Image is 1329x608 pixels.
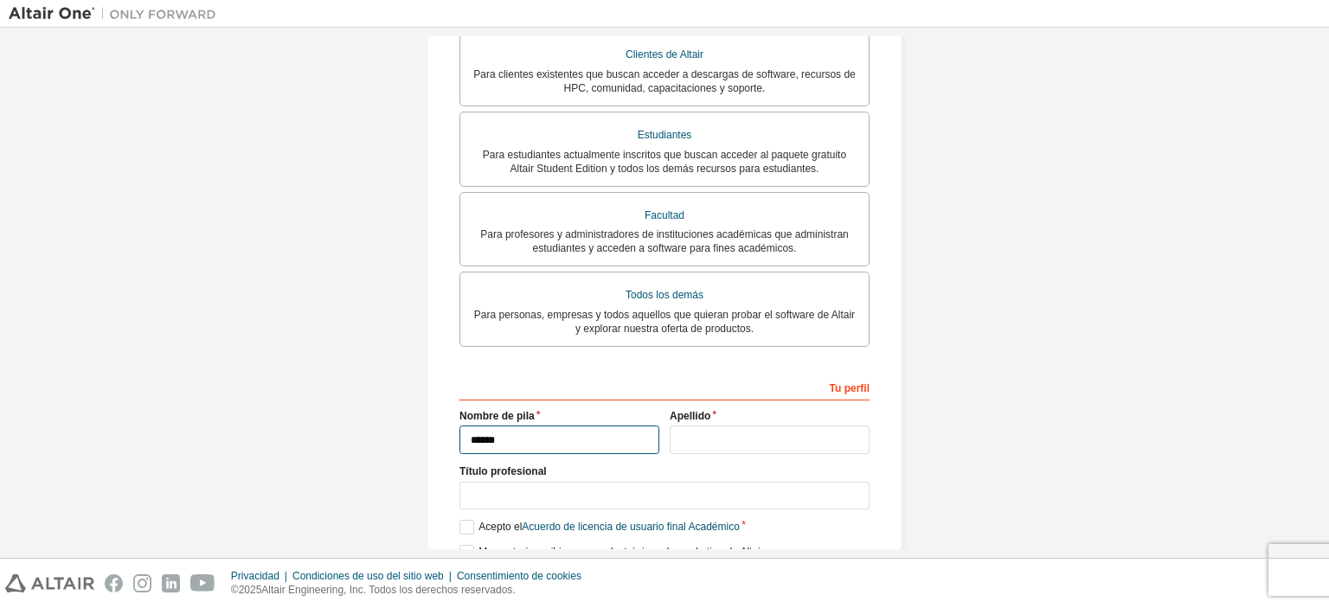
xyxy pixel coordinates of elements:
font: Académico [688,521,739,533]
font: Acuerdo de licencia de usuario final [522,521,685,533]
font: © [231,584,239,596]
font: Para estudiantes actualmente inscritos que buscan acceder al paquete gratuito Altair Student Edit... [483,149,846,175]
font: Privacidad [231,570,279,582]
font: Condiciones de uso del sitio web [292,570,444,582]
font: Altair Engineering, Inc. Todos los derechos reservados. [261,584,515,596]
img: Altair Uno [9,5,225,22]
font: Nombre de pila [459,410,535,422]
font: Título profesional [459,465,547,477]
font: Facultad [645,209,684,221]
font: Apellido [670,410,710,422]
img: facebook.svg [105,574,123,592]
font: Acepto el [478,521,522,533]
font: Para personas, empresas y todos aquellos que quieran probar el software de Altair y explorar nues... [474,309,855,335]
font: Consentimiento de cookies [457,570,581,582]
font: Me gustaría recibir correos electrónicos de marketing de Altair [478,546,763,558]
font: Para clientes existentes que buscan acceder a descargas de software, recursos de HPC, comunidad, ... [473,68,856,94]
img: altair_logo.svg [5,574,94,592]
font: Tu perfil [830,382,870,394]
img: instagram.svg [133,574,151,592]
font: 2025 [239,584,262,596]
font: Estudiantes [638,129,692,141]
font: Para profesores y administradores de instituciones académicas que administran estudiantes y acced... [480,228,849,254]
font: Todos los demás [626,289,703,301]
img: linkedin.svg [162,574,180,592]
img: youtube.svg [190,574,215,592]
font: Clientes de Altair [626,48,703,61]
